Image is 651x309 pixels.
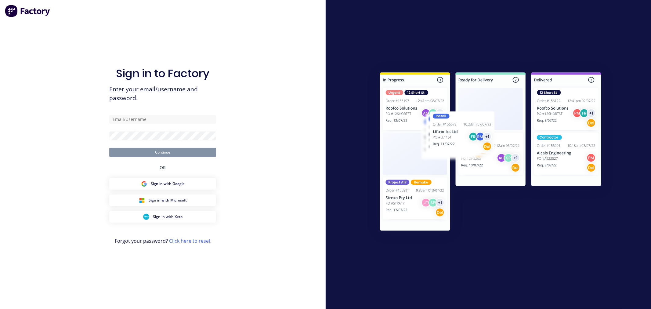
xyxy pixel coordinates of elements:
img: Sign in [367,60,615,245]
button: Microsoft Sign inSign in with Microsoft [109,194,216,206]
span: Forgot your password? [115,237,211,245]
span: Sign in with Xero [153,214,183,220]
img: Microsoft Sign in [139,197,145,203]
span: Enter your email/username and password. [109,85,216,103]
img: Factory [5,5,51,17]
a: Click here to reset [169,238,211,244]
span: Sign in with Google [151,181,185,187]
button: Continue [109,148,216,157]
button: Xero Sign inSign in with Xero [109,211,216,223]
div: OR [160,157,166,178]
img: Xero Sign in [143,214,149,220]
button: Google Sign inSign in with Google [109,178,216,190]
span: Sign in with Microsoft [149,198,187,203]
input: Email/Username [109,115,216,124]
h1: Sign in to Factory [116,67,209,80]
img: Google Sign in [141,181,147,187]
